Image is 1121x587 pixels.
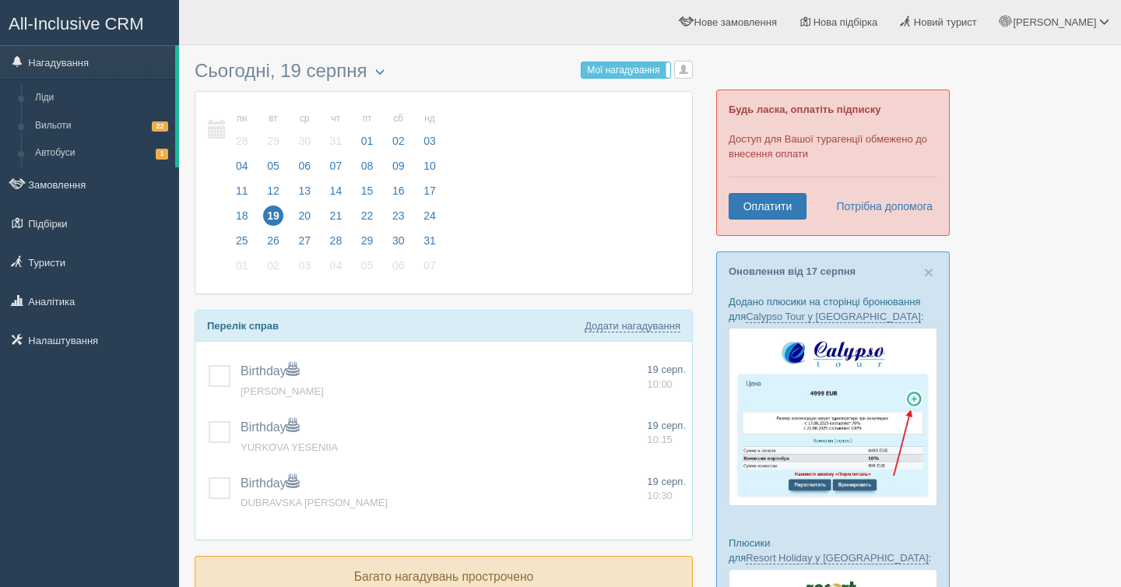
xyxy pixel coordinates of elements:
a: 25 [227,232,257,257]
span: 30 [294,131,315,151]
a: 05 [258,157,288,182]
a: 02 [258,257,288,282]
span: 1 [156,149,168,159]
small: вт [263,112,283,125]
span: 27 [294,230,315,251]
a: 27 [290,232,319,257]
a: All-Inclusive CRM [1,1,178,44]
span: 22 [152,121,168,132]
span: Нове замовлення [694,16,777,28]
small: пн [232,112,252,125]
a: 30 [384,232,413,257]
span: 21 [326,206,346,226]
a: чт 31 [322,104,351,157]
a: 22 [353,207,382,232]
a: Ліди [28,84,175,112]
span: All-Inclusive CRM [9,14,144,33]
span: 30 [388,230,409,251]
a: нд 03 [415,104,441,157]
div: Доступ для Вашої турагенції обмежено до внесення оплати [716,90,950,236]
a: Автобуси1 [28,139,175,167]
span: 25 [232,230,252,251]
a: YURKOVA YESENIIA [241,441,338,453]
span: 28 [326,230,346,251]
span: 19 серп. [647,476,686,487]
small: ср [294,112,315,125]
span: 06 [294,156,315,176]
a: 16 [384,182,413,207]
span: 18 [232,206,252,226]
a: сб 02 [384,104,413,157]
span: 04 [326,255,346,276]
b: Перелік справ [207,320,279,332]
span: 26 [263,230,283,251]
small: чт [326,112,346,125]
span: 07 [420,255,440,276]
span: 08 [357,156,378,176]
span: 17 [420,181,440,201]
a: 05 [353,257,382,282]
span: 01 [357,131,378,151]
a: 12 [258,182,288,207]
span: 16 [388,181,409,201]
span: 11 [232,181,252,201]
span: 14 [326,181,346,201]
span: 05 [263,156,283,176]
span: 29 [357,230,378,251]
small: нд [420,112,440,125]
span: 19 серп. [647,420,686,431]
span: 07 [326,156,346,176]
a: Birthday [241,476,299,490]
span: Birthday [241,364,299,378]
a: 01 [227,257,257,282]
span: 06 [388,255,409,276]
span: 29 [263,131,283,151]
span: × [924,263,933,281]
a: 04 [322,257,351,282]
a: вт 29 [258,104,288,157]
span: 23 [388,206,409,226]
a: 06 [290,157,319,182]
a: 11 [227,182,257,207]
a: 20 [290,207,319,232]
span: 12 [263,181,283,201]
a: пт 01 [353,104,382,157]
span: 13 [294,181,315,201]
span: 20 [294,206,315,226]
a: Birthday [241,420,299,434]
a: 19 серп. 10:15 [647,419,686,448]
a: 15 [353,182,382,207]
a: 19 серп. 10:30 [647,475,686,504]
a: 17 [415,182,441,207]
a: 06 [384,257,413,282]
a: 19 серп. 10:00 [647,363,686,392]
a: Додати нагадування [585,320,680,332]
a: 31 [415,232,441,257]
a: 07 [415,257,441,282]
span: 10:00 [647,378,673,390]
a: DUBRAVSKA [PERSON_NAME] [241,497,388,508]
a: [PERSON_NAME] [241,385,324,397]
span: 09 [388,156,409,176]
img: calypso-tour-proposal-crm-for-travel-agency.jpg [729,328,937,506]
a: Потрібна допомога [826,193,933,220]
a: Вильоти22 [28,112,175,140]
span: 02 [388,131,409,151]
span: 15 [357,181,378,201]
span: 31 [326,131,346,151]
a: Calypso Tour у [GEOGRAPHIC_DATA] [746,311,921,323]
a: 18 [227,207,257,232]
a: 04 [227,157,257,182]
span: 24 [420,206,440,226]
a: Resort Holiday у [GEOGRAPHIC_DATA] [746,552,928,564]
a: 21 [322,207,351,232]
a: 23 [384,207,413,232]
a: 26 [258,232,288,257]
span: 04 [232,156,252,176]
a: 03 [290,257,319,282]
